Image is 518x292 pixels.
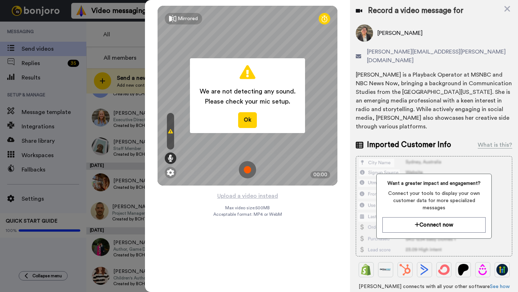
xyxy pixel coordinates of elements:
[356,283,512,290] span: [PERSON_NAME] connects with all your other software
[490,284,510,289] a: See how
[239,161,256,178] img: ic_record_start.svg
[200,86,296,96] span: We are not detecting any sound.
[382,180,485,187] span: Want a greater impact and engagement?
[215,191,280,201] button: Upload a video instead
[167,169,174,176] img: ic_gear.svg
[496,264,508,275] img: GoHighLevel
[200,96,296,106] span: Please check your mic setup.
[360,264,372,275] img: Shopify
[382,217,485,233] button: Connect now
[356,70,512,131] div: [PERSON_NAME] is a Playback Operator at MSNBC and NBC News Now, bringing a background in Communic...
[367,140,451,150] span: Imported Customer Info
[238,112,257,128] button: Ok
[419,264,430,275] img: ActiveCampaign
[380,264,391,275] img: Ontraport
[310,171,330,178] div: 00:00
[213,211,282,217] span: Acceptable format: MP4 or WebM
[367,47,512,65] span: [PERSON_NAME][EMAIL_ADDRESS][PERSON_NAME][DOMAIN_NAME]
[399,264,411,275] img: Hubspot
[438,264,450,275] img: ConvertKit
[477,264,489,275] img: Drip
[382,190,485,211] span: Connect your tools to display your own customer data for more specialized messages
[478,141,512,149] div: What is this?
[458,264,469,275] img: Patreon
[225,205,270,211] span: Max video size: 500 MB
